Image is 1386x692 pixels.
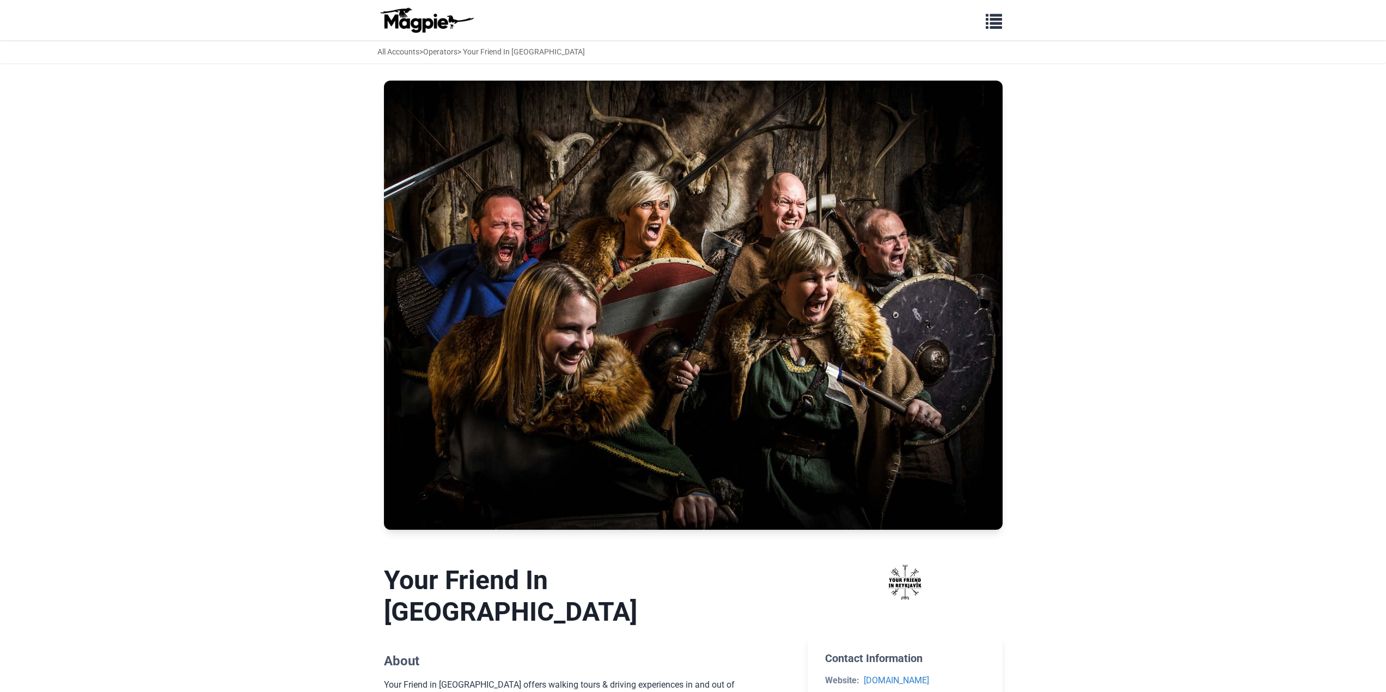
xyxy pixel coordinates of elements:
img: logo-ab69f6fb50320c5b225c76a69d11143b.png [377,7,475,33]
h1: Your Friend In [GEOGRAPHIC_DATA] [384,565,791,627]
a: Operators [423,47,457,56]
div: > > Your Friend In [GEOGRAPHIC_DATA] [377,46,585,58]
strong: Website: [825,675,859,685]
a: [DOMAIN_NAME] [864,675,929,685]
h2: Contact Information [825,652,985,665]
img: Your Friend In Reykjavik banner [384,81,1003,530]
a: All Accounts [377,47,419,56]
h2: About [384,653,791,669]
img: Your Friend In Reykjavik logo [853,565,957,599]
